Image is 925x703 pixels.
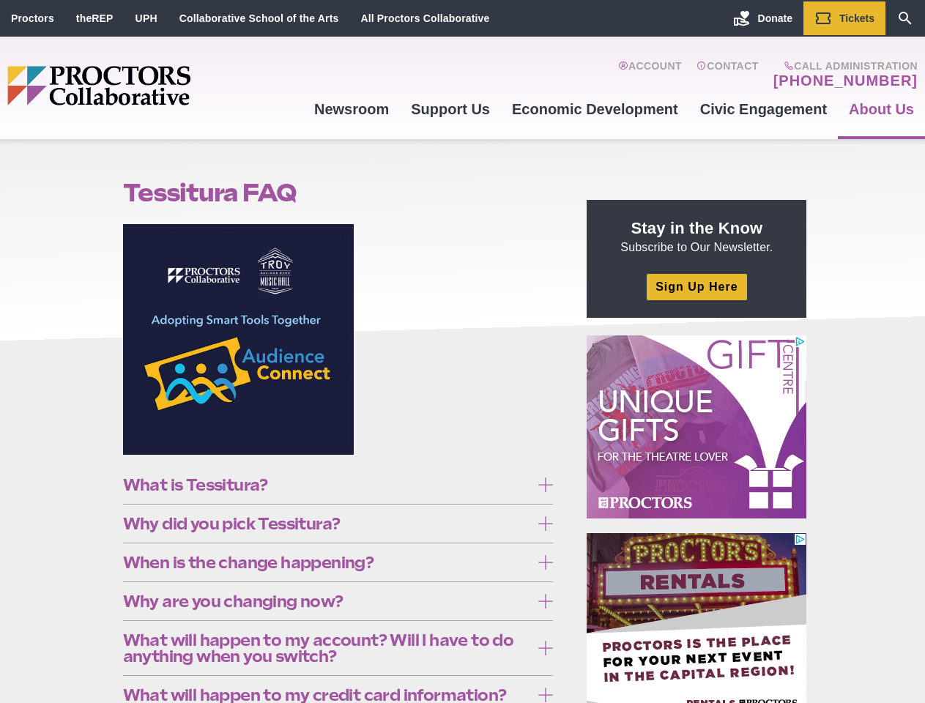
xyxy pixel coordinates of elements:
[123,593,531,609] span: Why are you changing now?
[587,335,806,518] iframe: Advertisement
[11,12,54,24] a: Proctors
[179,12,339,24] a: Collaborative School of the Arts
[123,554,531,570] span: When is the change happening?
[123,179,554,207] h1: Tessitura FAQ
[696,60,759,89] a: Contact
[7,66,303,105] img: Proctors logo
[689,89,838,129] a: Civic Engagement
[769,60,918,72] span: Call Administration
[123,687,531,703] span: What will happen to my credit card information?
[123,632,531,664] span: What will happen to my account? Will I have to do anything when you switch?
[758,12,792,24] span: Donate
[135,12,157,24] a: UPH
[76,12,114,24] a: theREP
[618,60,682,89] a: Account
[839,12,874,24] span: Tickets
[303,89,400,129] a: Newsroom
[722,1,803,35] a: Donate
[360,12,489,24] a: All Proctors Collaborative
[501,89,689,129] a: Economic Development
[123,516,531,532] span: Why did you pick Tessitura?
[773,72,918,89] a: [PHONE_NUMBER]
[647,274,746,300] a: Sign Up Here
[123,477,531,493] span: What is Tessitura?
[631,219,763,237] strong: Stay in the Know
[838,89,925,129] a: About Us
[400,89,501,129] a: Support Us
[803,1,885,35] a: Tickets
[885,1,925,35] a: Search
[604,217,789,256] p: Subscribe to Our Newsletter.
